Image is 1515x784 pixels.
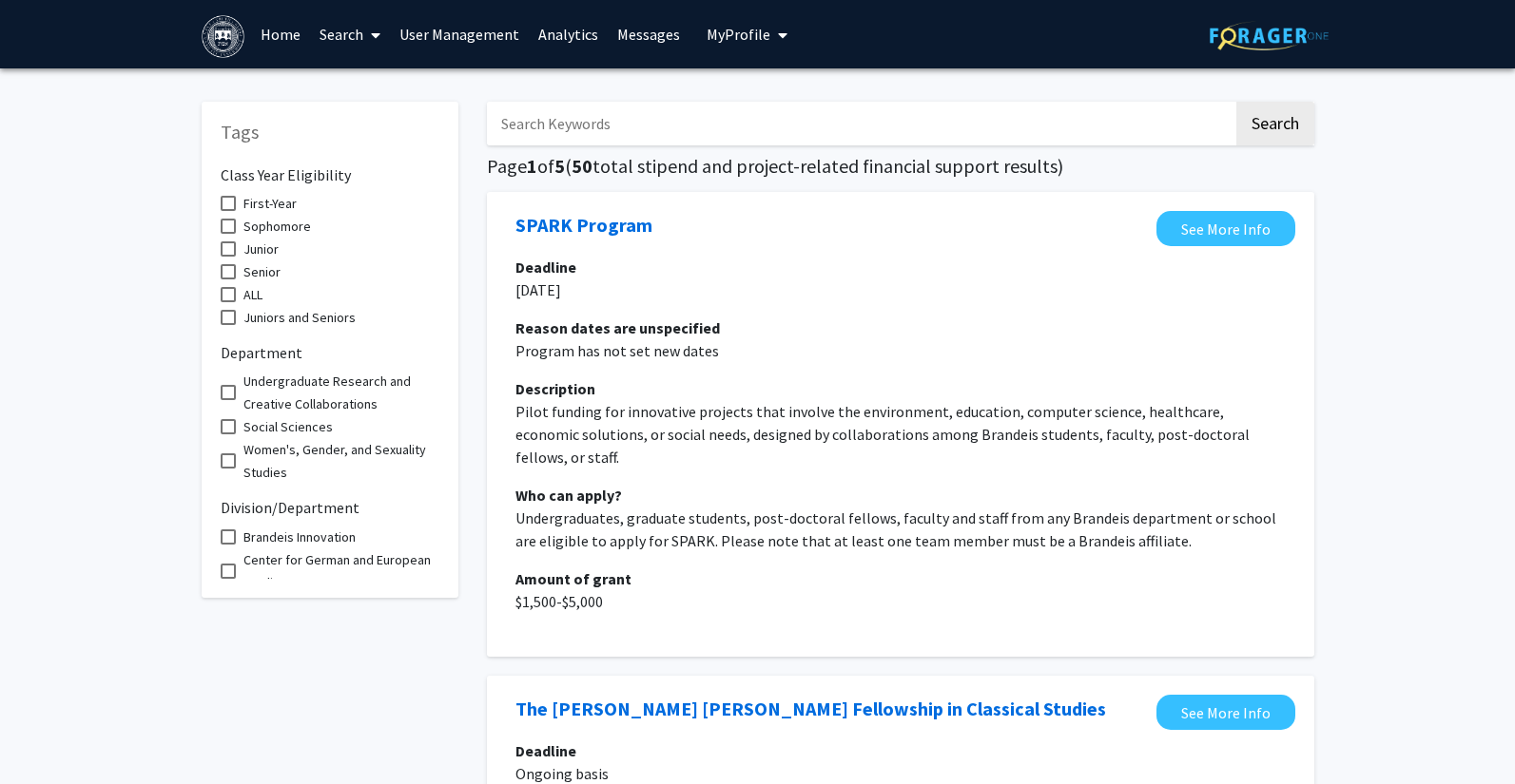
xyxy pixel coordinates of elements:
img: Brandeis University Logo [202,15,244,58]
span: First-Year [243,192,297,215]
span: ALL [243,283,262,306]
button: Search [1236,102,1314,145]
span: 5 [554,154,565,178]
a: Opens in a new tab [1156,695,1295,730]
span: 1 [527,154,537,178]
b: Amount of grant [515,569,631,588]
h6: Class Year Eligibility [221,151,439,184]
span: My Profile [707,25,770,44]
a: User Management [390,1,529,67]
span: Junior [243,238,279,260]
h6: Department [221,329,439,362]
span: 50 [572,154,592,178]
p: Program has not set new dates [515,339,1286,362]
span: Brandeis Innovation [243,526,356,548]
b: Deadline [515,741,576,760]
a: Opens in a new tab [515,211,652,239]
p: [DATE] [515,278,1286,301]
b: Description [515,379,595,398]
span: Social Sciences [243,415,333,438]
a: Messages [608,1,690,67]
b: Deadline [515,258,576,277]
input: Search Keywords [487,102,1233,145]
a: Opens in a new tab [1156,211,1295,246]
iframe: Chat [14,698,81,770]
h5: Page of ( total stipend and project-related financial support results) [487,155,1314,178]
p: Undergraduates, graduate students, post-doctoral fellows, faculty and staff from any Brandeis dep... [515,507,1286,552]
b: Reason dates are unspecified [515,318,720,337]
p: Pilot funding for innovative projects that involve the environment, education, computer science, ... [515,400,1286,468]
p: $1,500-$5,000 [515,590,1286,613]
span: Women's, Gender, and Sexuality Studies [243,438,439,484]
a: Search [310,1,390,67]
span: Sophomore [243,215,311,238]
a: Analytics [529,1,608,67]
h5: Tags [221,121,439,143]
h6: Division/Department [221,484,439,517]
span: Juniors and Seniors [243,306,356,329]
span: Center for German and European Studies [243,548,439,594]
a: Opens in a new tab [515,695,1106,723]
span: Undergraduate Research and Creative Collaborations [243,370,439,415]
span: Senior [243,260,281,283]
img: ForagerOne Logo [1210,21,1329,50]
b: Who can apply? [515,486,622,505]
a: Home [251,1,310,67]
